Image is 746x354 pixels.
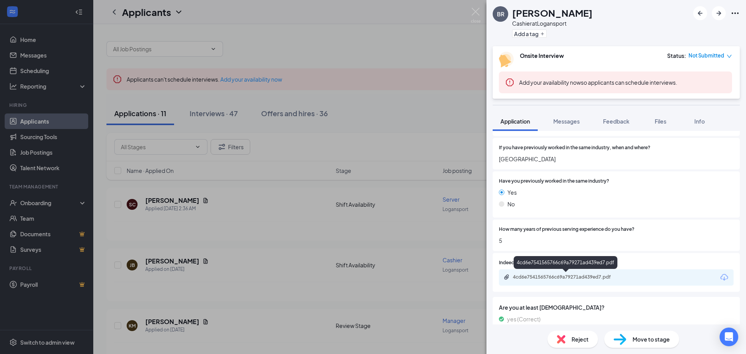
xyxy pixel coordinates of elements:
[720,328,738,346] div: Open Intercom Messenger
[667,52,686,59] div: Status :
[693,6,707,20] button: ArrowLeftNew
[514,256,617,269] div: 4cd6e7541565766c69a79271ad439ed7.pdf
[540,31,545,36] svg: Plus
[688,52,724,59] span: Not Submitted
[519,79,677,86] span: so applicants can schedule interviews.
[507,188,517,197] span: Yes
[520,52,564,59] b: Onsite Interview
[714,9,723,18] svg: ArrowRight
[553,118,580,125] span: Messages
[712,6,726,20] button: ArrowRight
[603,118,629,125] span: Feedback
[727,54,732,59] span: down
[512,19,593,27] div: Cashier at Logansport
[504,274,510,280] svg: Paperclip
[504,274,629,281] a: Paperclip4cd6e7541565766c69a79271ad439ed7.pdf
[505,78,514,87] svg: Error
[507,200,515,208] span: No
[499,236,734,245] span: 5
[513,274,622,280] div: 4cd6e7541565766c69a79271ad439ed7.pdf
[572,335,589,344] span: Reject
[499,226,634,233] span: How many years of previous serving experience do you have?
[499,259,533,267] span: Indeed Resume
[499,155,734,163] span: [GEOGRAPHIC_DATA]
[655,118,666,125] span: Files
[507,315,540,323] span: yes (Correct)
[633,335,670,344] span: Move to stage
[519,78,581,86] button: Add your availability now
[720,273,729,282] svg: Download
[497,10,504,18] div: BR
[695,9,705,18] svg: ArrowLeftNew
[500,118,530,125] span: Application
[499,178,609,185] span: Have you previously worked in the same industry?
[499,144,650,152] span: If you have previously worked in the same industry, when and where?
[694,118,705,125] span: Info
[512,6,593,19] h1: [PERSON_NAME]
[730,9,740,18] svg: Ellipses
[512,30,547,38] button: PlusAdd a tag
[499,303,734,312] span: Are you at least [DEMOGRAPHIC_DATA]?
